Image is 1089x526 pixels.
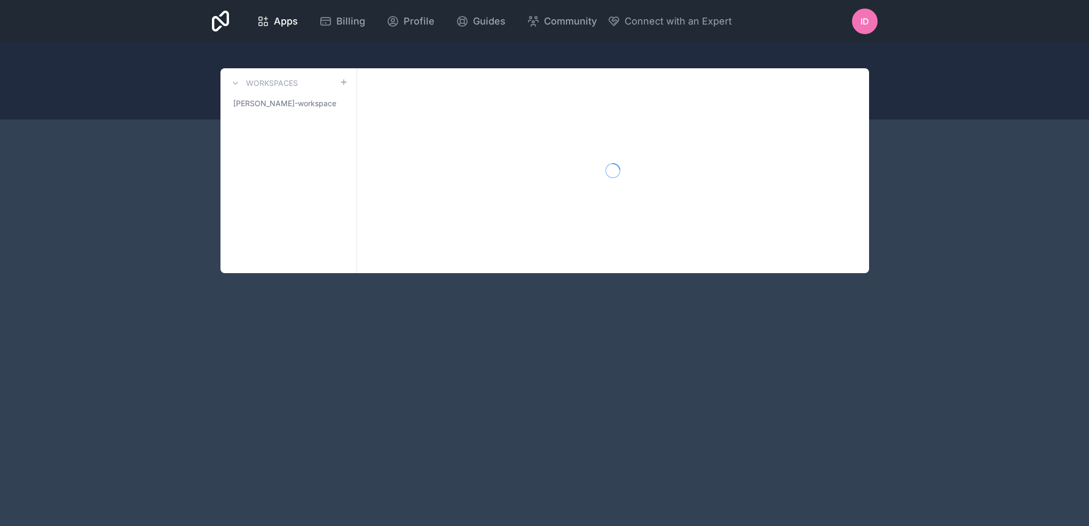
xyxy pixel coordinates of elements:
button: Connect with an Expert [607,14,732,29]
span: Apps [274,14,298,29]
a: Workspaces [229,77,298,90]
span: Profile [404,14,435,29]
a: Community [518,10,605,33]
a: Billing [311,10,374,33]
a: [PERSON_NAME]-workspace [229,94,348,113]
span: Billing [336,14,365,29]
span: [PERSON_NAME]-workspace [233,98,336,109]
a: Guides [447,10,514,33]
span: Guides [473,14,506,29]
span: ID [861,15,869,28]
a: Profile [378,10,443,33]
a: Apps [248,10,306,33]
span: Connect with an Expert [625,14,732,29]
h3: Workspaces [246,78,298,89]
span: Community [544,14,597,29]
